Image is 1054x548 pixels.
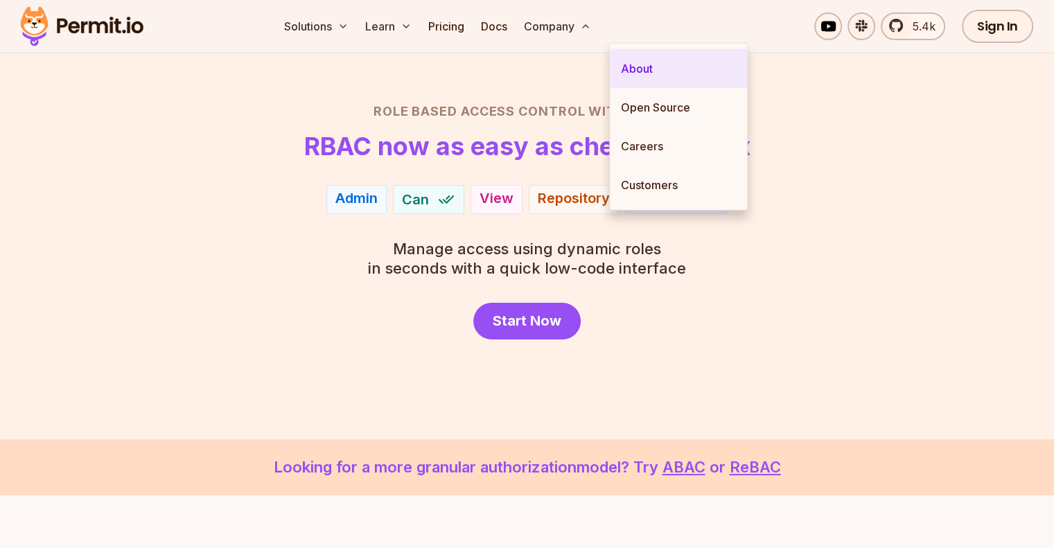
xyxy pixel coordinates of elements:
div: Admin [335,188,378,208]
h1: RBAC now as easy as checking a box [304,132,750,160]
a: Open Source [610,88,747,127]
a: Customers [610,166,747,204]
span: Manage access using dynamic roles [368,239,686,258]
a: ReBAC [730,458,781,476]
button: Solutions [279,12,354,40]
button: Learn [360,12,417,40]
span: 5.4k [904,18,936,35]
span: Start Now [493,311,561,330]
a: Pricing [423,12,470,40]
a: About [610,49,747,88]
a: 5.4k [881,12,945,40]
div: View [480,188,513,208]
p: in seconds with a quick low-code interface [368,239,686,278]
a: Start Now [473,303,581,339]
span: with Permit [588,102,680,121]
button: Company [518,12,597,40]
p: Looking for a more granular authorization model? Try or [33,456,1021,479]
a: Careers [610,127,747,166]
div: Repository [538,188,610,208]
h2: Role Based Access Control [42,102,1012,121]
img: Permit logo [14,3,150,50]
span: Can [402,190,429,209]
a: Sign In [962,10,1033,43]
a: ABAC [662,458,705,476]
a: Docs [475,12,513,40]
